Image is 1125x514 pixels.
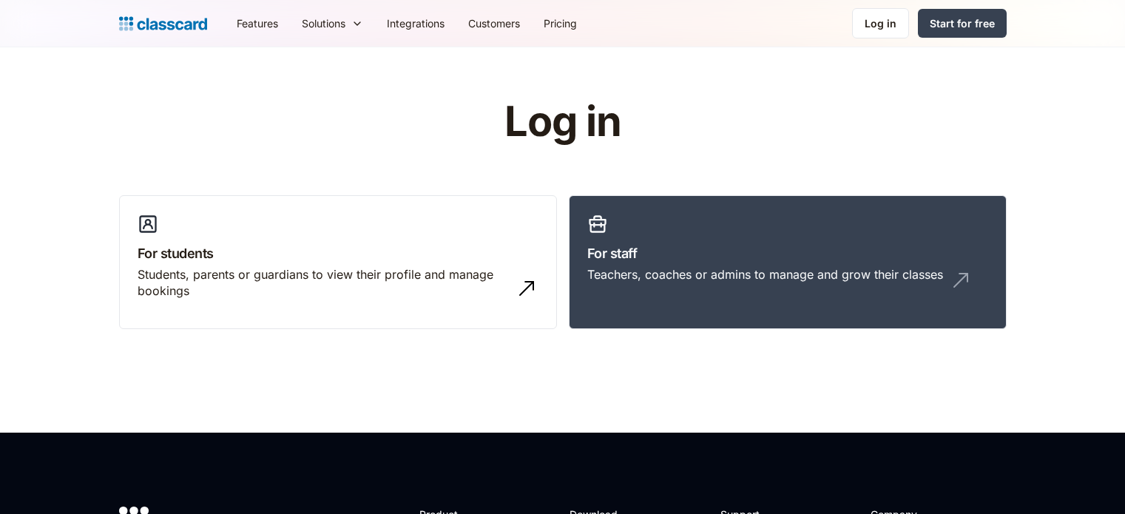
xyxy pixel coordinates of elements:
a: For studentsStudents, parents or guardians to view their profile and manage bookings [119,195,557,330]
h1: Log in [328,99,797,145]
a: Log in [852,8,909,38]
h3: For students [138,243,538,263]
a: Features [225,7,290,40]
a: home [119,13,207,34]
a: Start for free [918,9,1007,38]
a: Integrations [375,7,456,40]
a: Pricing [532,7,589,40]
a: For staffTeachers, coaches or admins to manage and grow their classes [569,195,1007,330]
h3: For staff [587,243,988,263]
div: Solutions [302,16,345,31]
div: Solutions [290,7,375,40]
a: Customers [456,7,532,40]
div: Log in [865,16,896,31]
div: Teachers, coaches or admins to manage and grow their classes [587,266,943,283]
div: Start for free [930,16,995,31]
div: Students, parents or guardians to view their profile and manage bookings [138,266,509,300]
